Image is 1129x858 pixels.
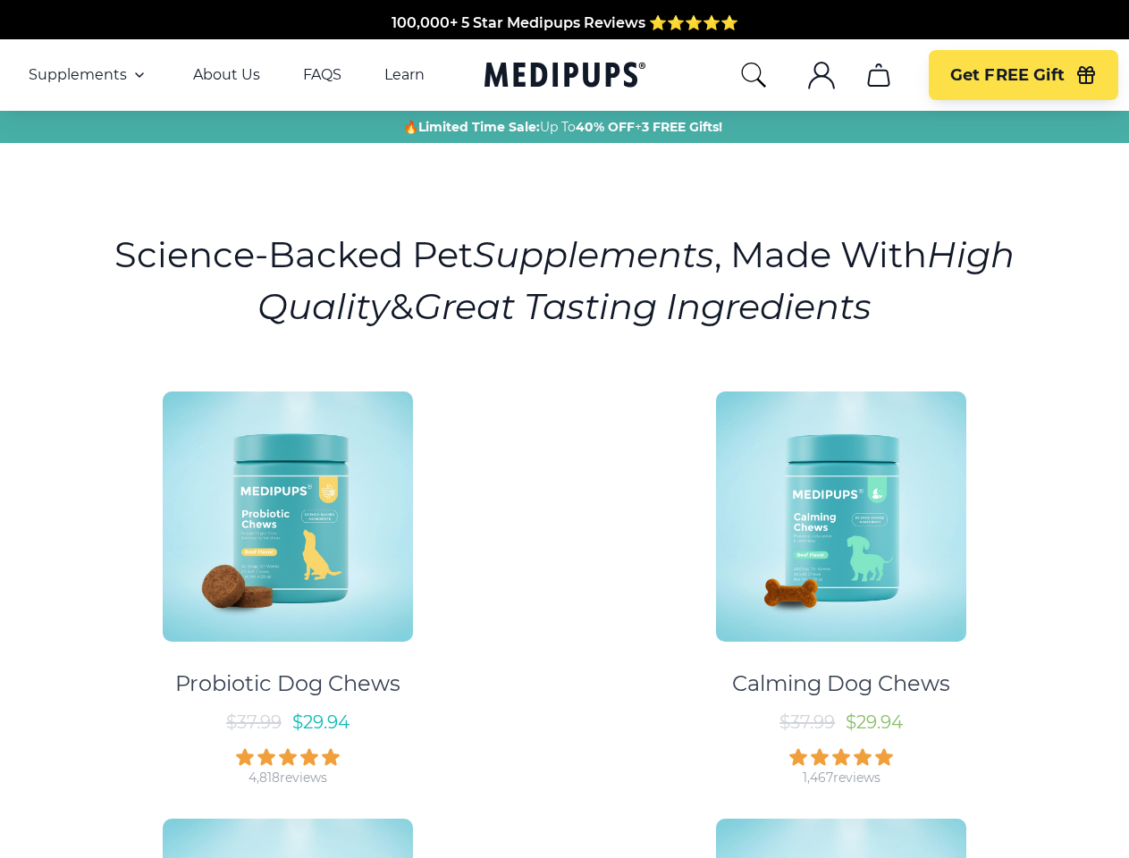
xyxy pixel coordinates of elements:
[800,54,843,97] button: account
[19,375,557,786] a: Probiotic Dog Chews - MedipupsProbiotic Dog Chews$37.99$29.944,818reviews
[226,711,282,733] span: $ 37.99
[113,229,1016,332] h1: Science-Backed Pet , Made With &
[473,232,714,276] i: Supplements
[193,66,260,84] a: About Us
[29,64,150,86] button: Supplements
[414,284,872,328] i: Great Tasting Ingredients
[267,35,862,52] span: Made In The [GEOGRAPHIC_DATA] from domestic & globally sourced ingredients
[303,66,341,84] a: FAQS
[846,711,903,733] span: $ 29.94
[857,54,900,97] button: cart
[249,770,327,786] div: 4,818 reviews
[384,66,425,84] a: Learn
[175,670,400,697] div: Probiotic Dog Chews
[573,375,1111,786] a: Calming Dog Chews - MedipupsCalming Dog Chews$37.99$29.941,467reviews
[392,13,738,30] span: 100,000+ 5 Star Medipups Reviews ⭐️⭐️⭐️⭐️⭐️
[929,50,1118,100] button: Get FREE Gift
[732,670,950,697] div: Calming Dog Chews
[29,66,127,84] span: Supplements
[163,391,413,642] img: Probiotic Dog Chews - Medipups
[779,711,835,733] span: $ 37.99
[292,711,350,733] span: $ 29.94
[716,391,966,642] img: Calming Dog Chews - Medipups
[403,118,722,136] span: 🔥 Up To +
[484,58,645,95] a: Medipups
[739,61,768,89] button: search
[950,65,1065,86] span: Get FREE Gift
[803,770,880,786] div: 1,467 reviews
